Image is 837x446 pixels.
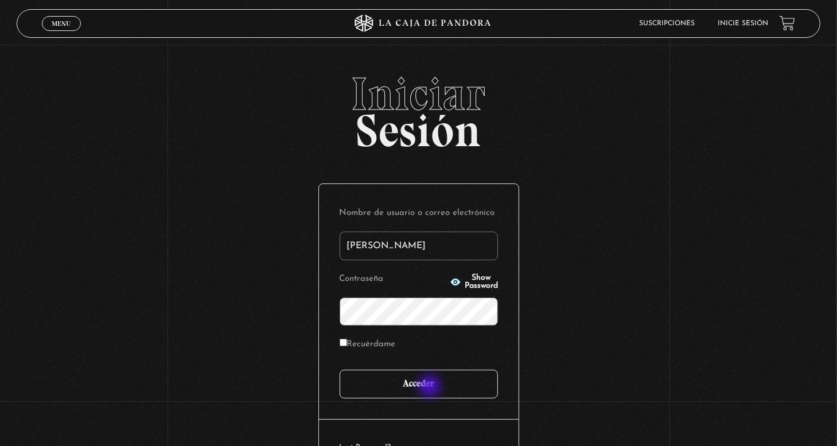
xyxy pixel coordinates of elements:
[340,370,498,398] input: Acceder
[340,339,347,346] input: Recuérdame
[17,71,820,117] span: Iniciar
[718,20,768,27] a: Inicie sesión
[450,274,498,290] button: Show Password
[52,20,71,27] span: Menu
[340,205,498,222] label: Nombre de usuario o correo electrónico
[48,29,75,37] span: Cerrar
[340,336,396,354] label: Recuérdame
[780,15,795,31] a: View your shopping cart
[465,274,498,290] span: Show Password
[17,71,820,144] h2: Sesión
[639,20,695,27] a: Suscripciones
[340,271,446,288] label: Contraseña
